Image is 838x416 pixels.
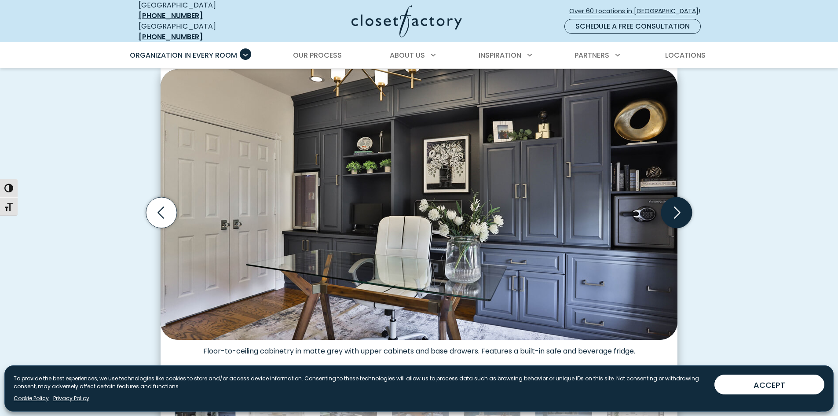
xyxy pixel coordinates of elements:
[714,375,824,394] button: ACCEPT
[143,194,180,232] button: Previous slide
[130,50,237,60] span: Organization in Every Room
[351,5,462,37] img: Closet Factory Logo
[479,50,521,60] span: Inspiration
[658,194,695,232] button: Next slide
[665,50,706,60] span: Locations
[124,43,715,68] nav: Primary Menu
[139,21,266,42] div: [GEOGRAPHIC_DATA]
[14,375,707,390] p: To provide the best experiences, we use technologies like cookies to store and/or access device i...
[53,394,89,402] a: Privacy Policy
[390,50,425,60] span: About Us
[14,394,49,402] a: Cookie Policy
[569,4,708,19] a: Over 60 Locations in [GEOGRAPHIC_DATA]!
[293,50,342,60] span: Our Process
[161,340,677,356] figcaption: Floor-to-ceiling cabinetry in matte grey with upper cabinets and base drawers. Features a built-i...
[564,19,701,34] a: Schedule a Free Consultation
[161,69,677,340] img: Custom home office grey cabinetry with wall safe and mini fridge
[139,11,203,21] a: [PHONE_NUMBER]
[569,7,707,16] span: Over 60 Locations in [GEOGRAPHIC_DATA]!
[139,32,203,42] a: [PHONE_NUMBER]
[575,50,609,60] span: Partners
